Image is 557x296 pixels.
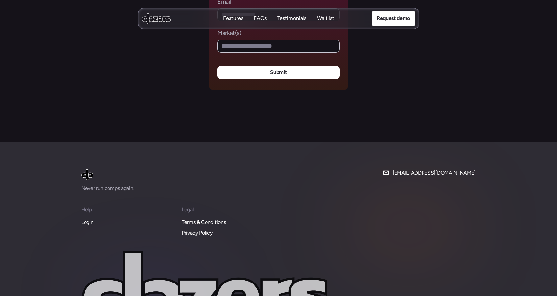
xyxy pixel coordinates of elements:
[317,15,334,22] a: WaitlistWaitlist
[277,15,306,22] p: Testimonials
[254,15,267,22] p: FAQs
[223,15,243,22] a: FeaturesFeatures
[393,169,476,177] p: [EMAIL_ADDRESS][DOMAIN_NAME]
[317,22,334,29] p: Waitlist
[81,184,173,193] p: Never run comps again.
[223,15,243,22] p: Features
[81,218,93,227] a: Login
[182,229,213,237] a: Privacy Policy
[217,40,340,53] input: Market(s)
[317,15,334,22] p: Waitlist
[81,205,174,214] p: Help
[376,14,410,23] p: Request demo
[254,15,267,22] a: FAQsFAQs
[217,66,340,79] button: Submit
[277,22,306,29] p: Testimonials
[277,15,306,22] a: TestimonialsTestimonials
[182,218,226,227] a: Terms & Conditions
[182,205,275,214] p: Legal
[254,22,267,29] p: FAQs
[270,68,287,77] p: Submit
[371,11,415,26] a: Request demo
